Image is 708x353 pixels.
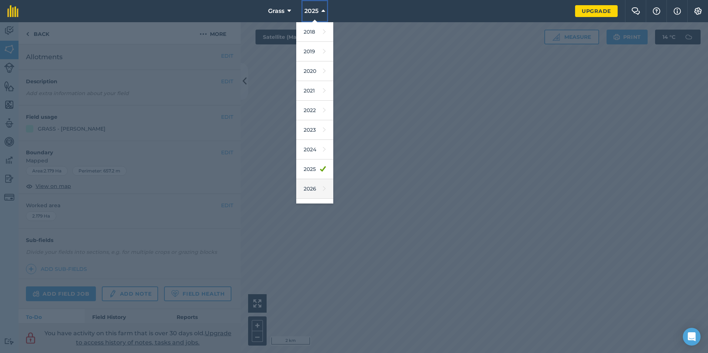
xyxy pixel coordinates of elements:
a: 2019 [296,42,333,61]
a: 2024 [296,140,333,159]
img: Two speech bubbles overlapping with the left bubble in the forefront [631,7,640,15]
a: 2021 [296,81,333,101]
div: Open Intercom Messenger [683,328,701,346]
a: Upgrade [575,5,618,17]
a: 2020 [296,61,333,81]
a: 2026 [296,179,333,199]
a: 2025 [296,159,333,179]
img: A question mark icon [652,7,661,15]
a: 2018 [296,22,333,42]
a: 2023 [296,120,333,140]
img: fieldmargin Logo [7,5,19,17]
span: 2025 [304,7,318,16]
a: 2022 [296,101,333,120]
a: 2027 [296,199,333,218]
span: Grass [268,7,284,16]
img: A cog icon [694,7,702,15]
img: svg+xml;base64,PHN2ZyB4bWxucz0iaHR0cDovL3d3dy53My5vcmcvMjAwMC9zdmciIHdpZHRoPSIxNyIgaGVpZ2h0PSIxNy... [674,7,681,16]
